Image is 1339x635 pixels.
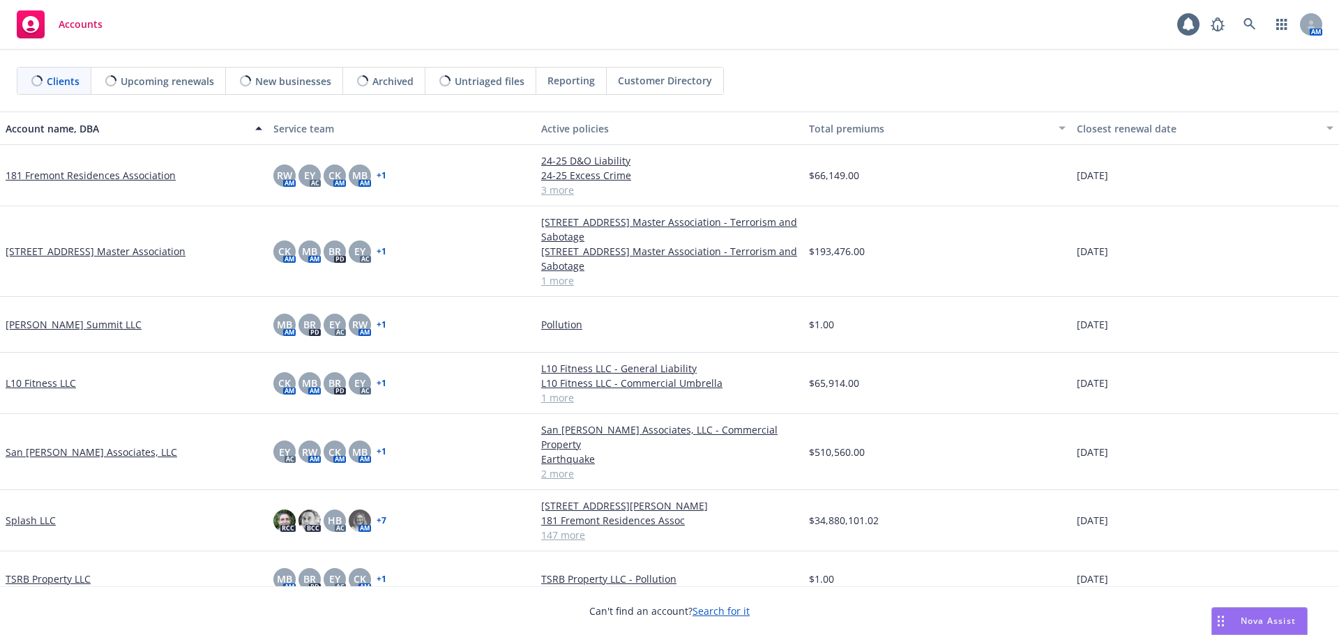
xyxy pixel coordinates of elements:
img: photo [349,510,371,532]
span: [DATE] [1077,572,1108,586]
span: New businesses [255,74,331,89]
a: 181 Fremont Residences Association [6,168,176,183]
span: RW [352,317,368,332]
span: RW [302,445,317,459]
a: L10 Fitness LLC [6,376,76,390]
div: Closest renewal date [1077,121,1318,136]
a: Accounts [11,5,108,44]
span: HB [328,513,342,528]
a: [PERSON_NAME] Summit LLC [6,317,142,332]
span: EY [279,445,290,459]
span: $1.00 [809,317,834,332]
span: [DATE] [1077,445,1108,459]
a: + 1 [377,447,386,456]
span: [DATE] [1077,376,1108,390]
a: 2 more [541,466,798,481]
span: BR [303,317,316,332]
span: CK [328,168,341,183]
span: EY [354,376,365,390]
a: Report a Bug [1204,10,1232,38]
a: L10 Fitness LLC - General Liability [541,361,798,376]
span: Reporting [547,73,595,88]
a: + 1 [377,321,386,329]
span: RW [277,168,292,183]
span: Upcoming renewals [121,74,214,89]
button: Active policies [536,112,803,145]
span: Nova Assist [1241,615,1296,627]
span: Untriaged files [455,74,524,89]
span: MB [352,445,368,459]
span: $510,560.00 [809,445,865,459]
span: Customer Directory [618,73,712,88]
span: [DATE] [1077,244,1108,259]
button: Total premiums [803,112,1071,145]
div: Total premiums [809,121,1050,136]
span: $65,914.00 [809,376,859,390]
span: BR [303,572,316,586]
a: Search [1236,10,1264,38]
a: [STREET_ADDRESS] Master Association - Terrorism and Sabotage [541,215,798,244]
span: CK [278,376,291,390]
span: [DATE] [1077,317,1108,332]
span: Clients [47,74,80,89]
a: 147 more [541,528,798,542]
a: San [PERSON_NAME] Associates, LLC - Commercial Property [541,422,798,452]
a: L10 Fitness LLC - Commercial Umbrella [541,376,798,390]
span: EY [304,168,315,183]
a: 1 more [541,273,798,288]
img: photo [273,510,296,532]
a: 24-25 D&O Liability [541,153,798,168]
span: $34,880,101.02 [809,513,879,528]
a: [STREET_ADDRESS] Master Association [6,244,186,259]
span: EY [329,317,340,332]
span: EY [354,244,365,259]
a: 24-25 Excess Crime [541,168,798,183]
span: MB [277,317,292,332]
span: Accounts [59,19,103,30]
span: MB [302,376,317,390]
span: Archived [372,74,414,89]
a: Switch app [1268,10,1296,38]
span: Can't find an account? [589,604,750,618]
a: TSRB Property LLC - Pollution [541,572,798,586]
span: $193,476.00 [809,244,865,259]
a: Pollution [541,317,798,332]
a: + 1 [377,379,386,388]
span: [DATE] [1077,168,1108,183]
span: CK [278,244,291,259]
div: Active policies [541,121,798,136]
button: Closest renewal date [1071,112,1339,145]
span: MB [302,244,317,259]
a: + 1 [377,575,386,583]
img: photo [298,510,321,532]
a: + 1 [377,171,386,180]
span: EY [329,572,340,586]
div: Account name, DBA [6,121,247,136]
div: Drag to move [1212,608,1230,634]
a: + 1 [377,247,386,256]
span: MB [352,168,368,183]
a: 3 more [541,183,798,197]
button: Service team [268,112,536,145]
a: [STREET_ADDRESS] Master Association - Terrorism and Sabotage [541,244,798,273]
div: Service team [273,121,530,136]
span: BR [328,376,341,390]
a: + 7 [377,517,386,525]
span: $1.00 [809,572,834,586]
span: $66,149.00 [809,168,859,183]
span: [DATE] [1077,513,1108,528]
span: MB [277,572,292,586]
a: TSRB Property LLC [6,572,91,586]
a: Splash LLC [6,513,56,528]
a: [STREET_ADDRESS][PERSON_NAME] [541,498,798,513]
a: 181 Fremont Residences Assoc [541,513,798,528]
span: CK [354,572,366,586]
a: Earthquake [541,452,798,466]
